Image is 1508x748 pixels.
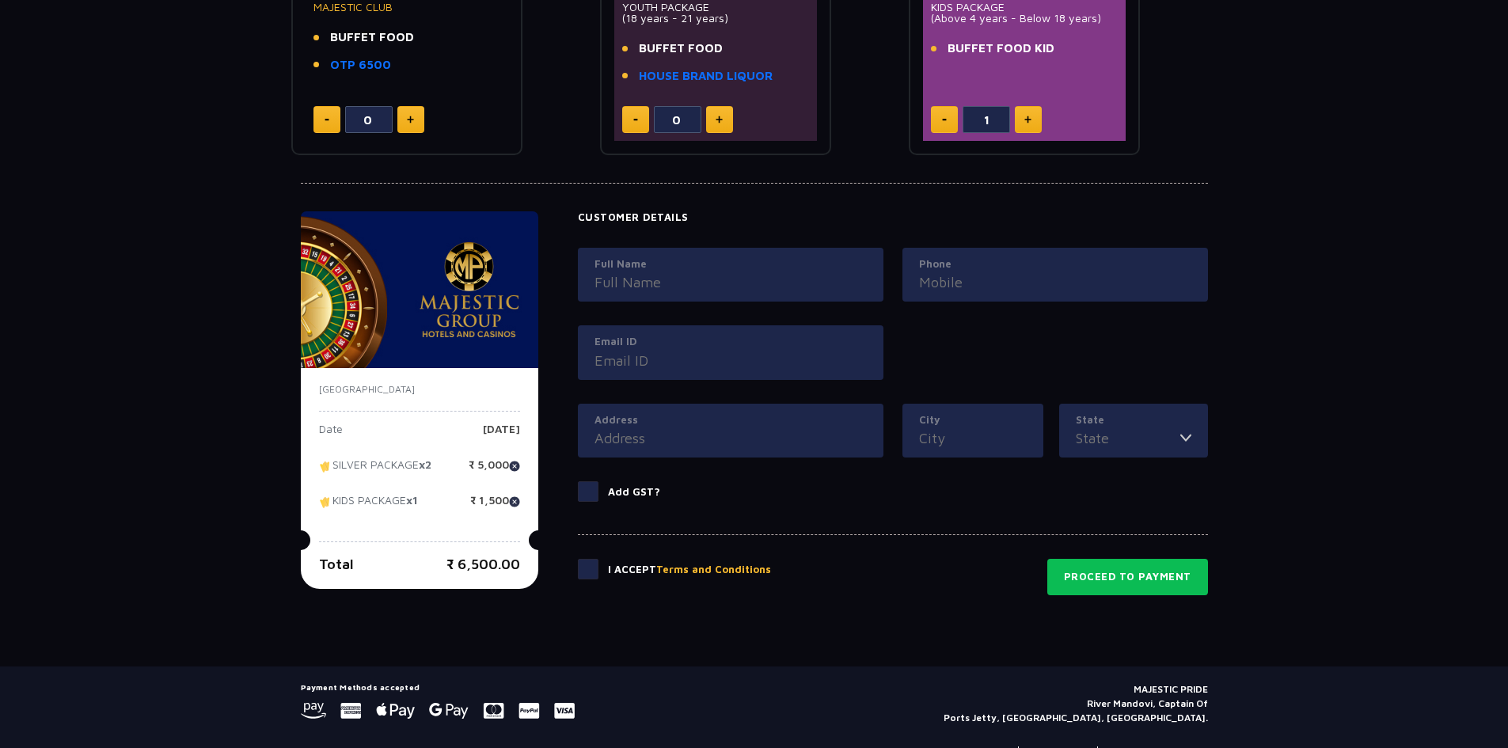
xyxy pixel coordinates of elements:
[469,459,520,483] p: ₹ 5,000
[948,40,1054,58] span: BUFFET FOOD KID
[319,459,431,483] p: SILVER PACKAGE
[578,211,1208,224] h4: Customer Details
[1024,116,1031,123] img: plus
[301,211,538,368] img: majesticPride-banner
[608,484,660,500] p: Add GST?
[594,350,867,371] input: Email ID
[716,116,723,123] img: plus
[594,427,867,449] input: Address
[594,271,867,293] input: Full Name
[1180,427,1191,449] img: toggler icon
[942,119,947,121] img: minus
[319,495,418,518] p: KIDS PACKAGE
[446,553,520,575] p: ₹ 6,500.00
[594,334,867,350] label: Email ID
[319,423,343,447] p: Date
[639,67,773,85] a: HOUSE BRAND LIQUOR
[622,2,810,13] p: YOUTH PACKAGE
[594,412,867,428] label: Address
[319,553,354,575] p: Total
[944,682,1208,725] p: MAJESTIC PRIDE River Mandovi, Captain Of Ports Jetty, [GEOGRAPHIC_DATA], [GEOGRAPHIC_DATA].
[919,271,1191,293] input: Mobile
[656,562,771,578] button: Terms and Conditions
[325,119,329,121] img: minus
[622,13,810,24] p: (18 years - 21 years)
[319,382,520,397] p: [GEOGRAPHIC_DATA]
[301,682,575,692] h5: Payment Methods accepted
[1047,559,1208,595] button: Proceed to Payment
[313,2,501,13] p: MAJESTIC CLUB
[633,119,638,121] img: minus
[594,256,867,272] label: Full Name
[931,13,1119,24] p: (Above 4 years - Below 18 years)
[419,458,431,472] strong: x2
[330,56,391,74] a: OTP 6500
[919,412,1027,428] label: City
[1076,412,1191,428] label: State
[319,459,332,473] img: tikcet
[931,2,1119,13] p: KIDS PACKAGE
[470,495,520,518] p: ₹ 1,500
[330,28,414,47] span: BUFFET FOOD
[319,495,332,509] img: tikcet
[483,423,520,447] p: [DATE]
[919,427,1027,449] input: City
[1076,427,1180,449] input: State
[608,562,771,578] p: I Accept
[639,40,723,58] span: BUFFET FOOD
[919,256,1191,272] label: Phone
[406,494,418,507] strong: x1
[407,116,414,123] img: plus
